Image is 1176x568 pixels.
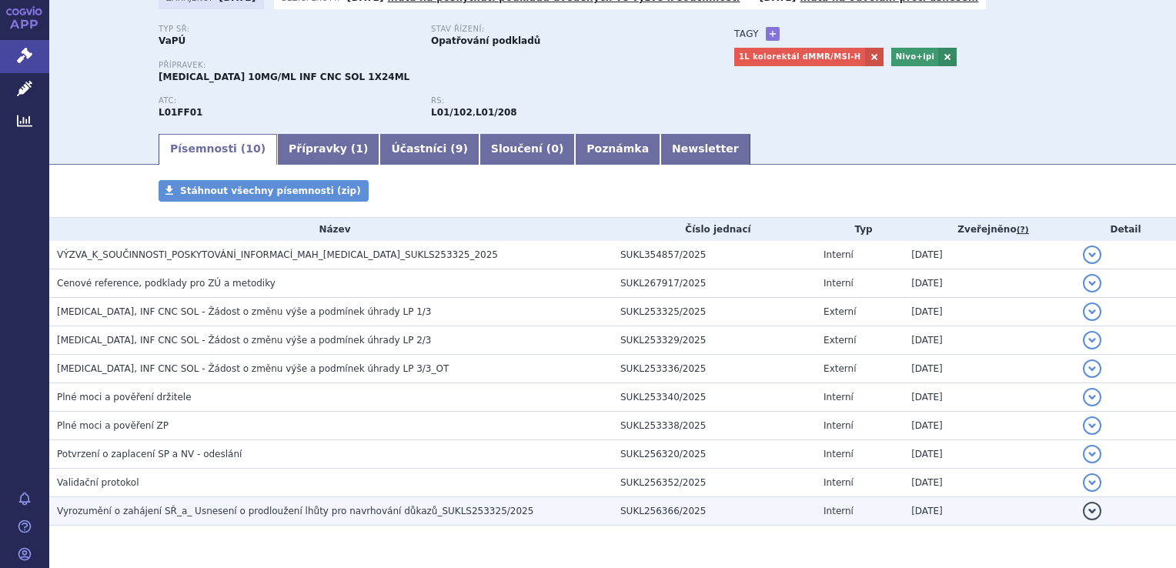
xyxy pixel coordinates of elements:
td: [DATE] [904,298,1075,326]
button: detail [1083,246,1101,264]
span: 0 [551,142,559,155]
a: Písemnosti (10) [159,134,277,165]
abbr: (?) [1017,225,1029,236]
td: [DATE] [904,241,1075,269]
td: [DATE] [904,355,1075,383]
th: Typ [816,218,904,241]
span: 1 [356,142,363,155]
span: Interní [824,278,854,289]
span: Interní [824,477,854,488]
p: Stav řízení: [431,25,688,34]
button: detail [1083,302,1101,321]
a: + [766,27,780,41]
button: detail [1083,502,1101,520]
button: detail [1083,274,1101,292]
td: SUKL253336/2025 [613,355,816,383]
button: detail [1083,359,1101,378]
td: SUKL256366/2025 [613,497,816,526]
td: SUKL253338/2025 [613,412,816,440]
td: SUKL253340/2025 [613,383,816,412]
span: 10 [246,142,260,155]
span: Plné moci a pověření držitele [57,392,192,403]
td: [DATE] [904,440,1075,469]
strong: NIVOLUMAB [159,107,202,118]
div: , [431,96,703,119]
strong: nivolumab [431,107,473,118]
button: detail [1083,388,1101,406]
span: [MEDICAL_DATA] 10MG/ML INF CNC SOL 1X24ML [159,72,409,82]
span: Externí [824,306,856,317]
td: SUKL354857/2025 [613,241,816,269]
a: Newsletter [660,134,750,165]
p: ATC: [159,96,416,105]
span: Cenové reference, podklady pro ZÚ a metodiky [57,278,276,289]
td: [DATE] [904,269,1075,298]
span: OPDIVO, INF CNC SOL - Žádost o změnu výše a podmínek úhrady LP 3/3_OT [57,363,449,374]
td: [DATE] [904,383,1075,412]
td: SUKL256320/2025 [613,440,816,469]
span: Interní [824,420,854,431]
td: SUKL253325/2025 [613,298,816,326]
span: Externí [824,335,856,346]
span: Vyrozumění o zahájení SŘ_a_ Usnesení o prodloužení lhůty pro navrhování důkazů_SUKLS253325/2025 [57,506,533,516]
span: 9 [456,142,463,155]
button: detail [1083,473,1101,492]
span: Interní [824,506,854,516]
p: RS: [431,96,688,105]
h3: Tagy [734,25,759,43]
td: [DATE] [904,469,1075,497]
span: OPDIVO, INF CNC SOL - Žádost o změnu výše a podmínek úhrady LP 2/3 [57,335,432,346]
td: SUKL256352/2025 [613,469,816,497]
button: detail [1083,416,1101,435]
span: VÝZVA_K_SOUČINNOSTI_POSKYTOVÁNÍ_INFORMACÍ_MAH_OPDIVO_SUKLS253325_2025 [57,249,498,260]
td: [DATE] [904,497,1075,526]
span: Potvrzení o zaplacení SP a NV - odeslání [57,449,242,459]
span: Plné moci a pověření ZP [57,420,169,431]
span: Interní [824,392,854,403]
a: 1L kolorektál dMMR/MSI-H [734,48,865,66]
strong: nivolumab k léčbě metastazujícího kolorektálního karcinomu [476,107,517,118]
p: Typ SŘ: [159,25,416,34]
span: Interní [824,449,854,459]
a: Poznámka [575,134,660,165]
span: Validační protokol [57,477,139,488]
a: Účastníci (9) [379,134,479,165]
button: detail [1083,445,1101,463]
strong: Opatřování podkladů [431,35,540,46]
th: Číslo jednací [613,218,816,241]
td: [DATE] [904,326,1075,355]
td: SUKL253329/2025 [613,326,816,355]
button: detail [1083,331,1101,349]
span: Externí [824,363,856,374]
th: Název [49,218,613,241]
th: Detail [1075,218,1176,241]
td: SUKL267917/2025 [613,269,816,298]
a: Stáhnout všechny písemnosti (zip) [159,180,369,202]
a: Sloučení (0) [479,134,575,165]
a: Nivo+ipi [891,48,939,66]
td: [DATE] [904,412,1075,440]
span: Interní [824,249,854,260]
a: Přípravky (1) [277,134,379,165]
th: Zveřejněno [904,218,1075,241]
span: OPDIVO, INF CNC SOL - Žádost o změnu výše a podmínek úhrady LP 1/3 [57,306,432,317]
p: Přípravek: [159,61,703,70]
strong: VaPÚ [159,35,185,46]
span: Stáhnout všechny písemnosti (zip) [180,185,361,196]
